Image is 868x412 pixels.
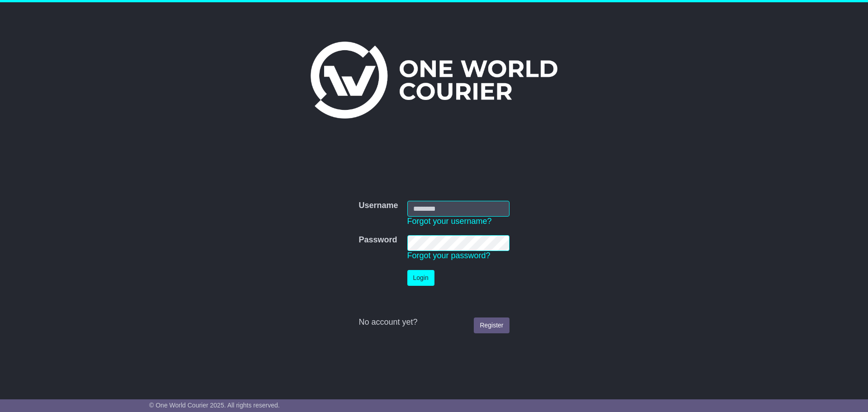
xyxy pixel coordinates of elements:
a: Register [474,317,509,333]
button: Login [407,270,434,286]
a: Forgot your username? [407,217,492,226]
label: Username [359,201,398,211]
div: No account yet? [359,317,509,327]
a: Forgot your password? [407,251,491,260]
img: One World [311,42,557,118]
span: © One World Courier 2025. All rights reserved. [149,402,280,409]
label: Password [359,235,397,245]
